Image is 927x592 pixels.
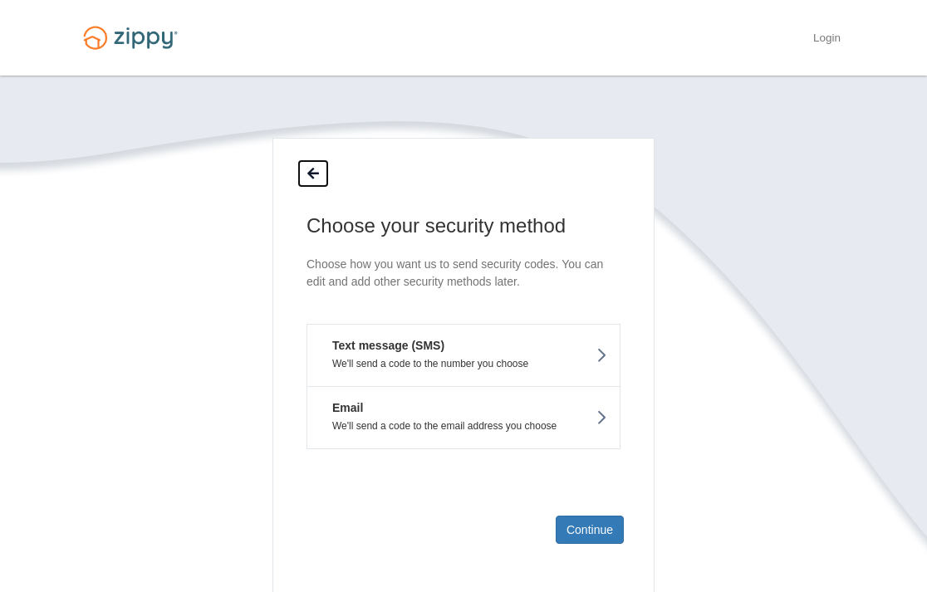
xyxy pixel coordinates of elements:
[307,386,620,449] button: EmailWe'll send a code to the email address you choose
[320,358,607,369] p: We'll send a code to the number you choose
[320,337,444,354] em: Text message (SMS)
[307,324,620,386] button: Text message (SMS)We'll send a code to the number you choose
[73,18,188,57] img: Logo
[320,420,607,432] p: We'll send a code to the email address you choose
[307,213,620,239] h1: Choose your security method
[307,256,620,291] p: Choose how you want us to send security codes. You can edit and add other security methods later.
[813,32,841,48] a: Login
[556,516,624,544] button: Continue
[320,399,363,416] em: Email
